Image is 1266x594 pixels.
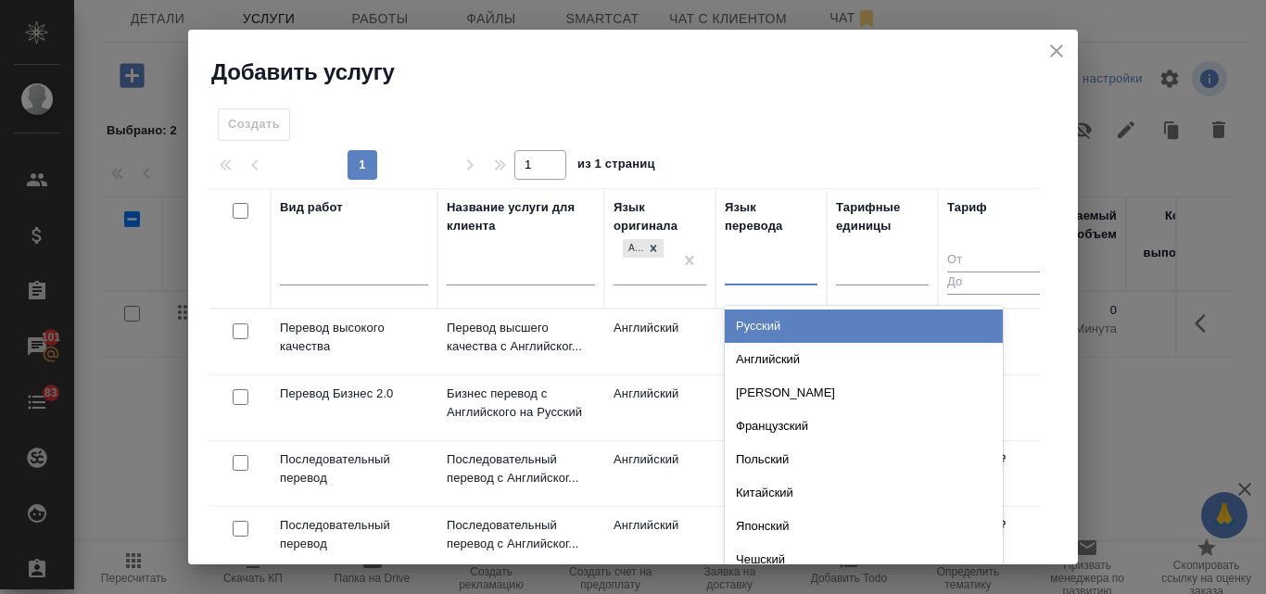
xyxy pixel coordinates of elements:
p: Перевод высшего качества c Английског... [447,319,595,356]
p: Перевод Бизнес 2.0 [280,385,428,403]
div: Название услуги для клиента [447,198,595,235]
div: [PERSON_NAME] [725,376,1003,410]
input: До [947,272,1040,295]
div: Польский [725,443,1003,476]
p: Перевод высокого качества [280,319,428,356]
div: Китайский [725,476,1003,510]
p: Последовательный перевод с Английског... [447,516,595,553]
div: Язык оригинала [614,198,706,235]
td: Русский [715,375,827,440]
div: Английский [623,239,643,259]
td: Английский [604,310,715,374]
button: close [1043,37,1070,65]
div: Французский [725,410,1003,443]
div: Тарифные единицы [836,198,929,235]
p: Последовательный перевод [280,450,428,487]
div: Язык перевода [725,198,817,235]
div: Вид работ [280,198,343,217]
td: Русский [715,507,827,572]
div: Английский [725,343,1003,376]
div: Чешский [725,543,1003,576]
p: Последовательный перевод с Английског... [447,450,595,487]
td: Русский [715,441,827,506]
div: Японский [725,510,1003,543]
p: Последовательный перевод [280,516,428,553]
div: Тариф [947,198,987,217]
input: От [947,249,1040,272]
td: Английский [604,507,715,572]
td: Русский [715,310,827,374]
div: Английский [621,237,665,260]
td: Английский [604,375,715,440]
h2: Добавить услугу [211,57,1078,87]
span: из 1 страниц [577,153,655,180]
p: Бизнес перевод c Английского на Русский [447,385,595,422]
div: Русский [725,310,1003,343]
td: Английский [604,441,715,506]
